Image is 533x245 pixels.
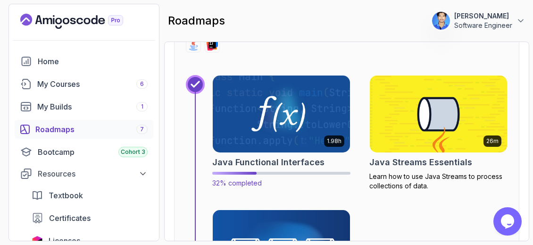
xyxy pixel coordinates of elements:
a: bootcamp [15,143,153,161]
span: 6 [140,80,144,88]
h2: Java Functional Interfaces [212,156,325,169]
img: user profile image [432,12,450,30]
div: Resources [38,168,148,179]
a: roadmaps [15,120,153,139]
span: 32% completed [212,179,262,187]
a: builds [15,97,153,116]
div: Home [38,56,148,67]
div: My Builds [37,101,148,112]
div: Bootcamp [38,146,148,158]
button: Resources [15,165,153,182]
span: 1 [141,103,143,110]
span: Textbook [49,190,83,201]
a: courses [15,75,153,93]
div: My Courses [37,78,148,90]
div: Roadmaps [35,124,148,135]
h2: roadmaps [168,13,225,28]
a: Landing page [20,14,145,29]
p: 1.98h [327,137,341,145]
p: 26m [486,137,499,145]
img: Java Functional Interfaces card [209,74,354,154]
a: textbook [26,186,153,205]
iframe: chat widget [493,207,524,236]
a: home [15,52,153,71]
img: intellij logo [207,39,218,51]
a: Java Functional Interfaces card1.98hJava Functional Interfaces32% completed [212,75,350,188]
a: certificates [26,209,153,228]
p: [PERSON_NAME] [454,11,512,21]
a: Java Streams Essentials card26mJava Streams EssentialsLearn how to use Java Streams to process co... [369,75,508,191]
img: Java Streams Essentials card [370,76,507,152]
h2: Java Streams Essentials [369,156,472,169]
span: 7 [140,126,144,133]
button: user profile image[PERSON_NAME]Software Engineer [432,11,525,30]
img: java logo [188,39,199,51]
span: Certificates [49,212,91,224]
p: Software Engineer [454,21,512,30]
p: Learn how to use Java Streams to process collections of data. [369,172,508,191]
span: Cohort 3 [121,148,145,156]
